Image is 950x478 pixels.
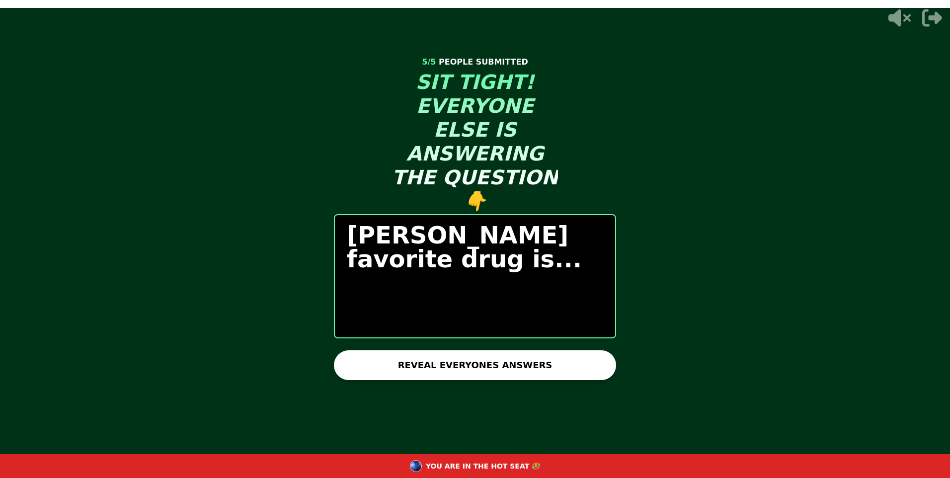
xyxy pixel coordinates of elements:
p: 👇 [464,191,486,211]
img: Hot seat player [410,460,422,472]
p: SIT TIGHT! [392,70,558,94]
p: ELSE IS [392,118,558,142]
p: [PERSON_NAME] favorite drug is... [347,223,603,271]
p: THE QUESTION [392,165,558,189]
p: ANSWERING [392,142,558,165]
p: PEOPLE SUBMITTED [422,56,528,68]
button: REVEAL EVERYONES ANSWERS [334,350,616,380]
p: EVERYONE [392,94,558,118]
span: 5 / 5 [422,57,436,67]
